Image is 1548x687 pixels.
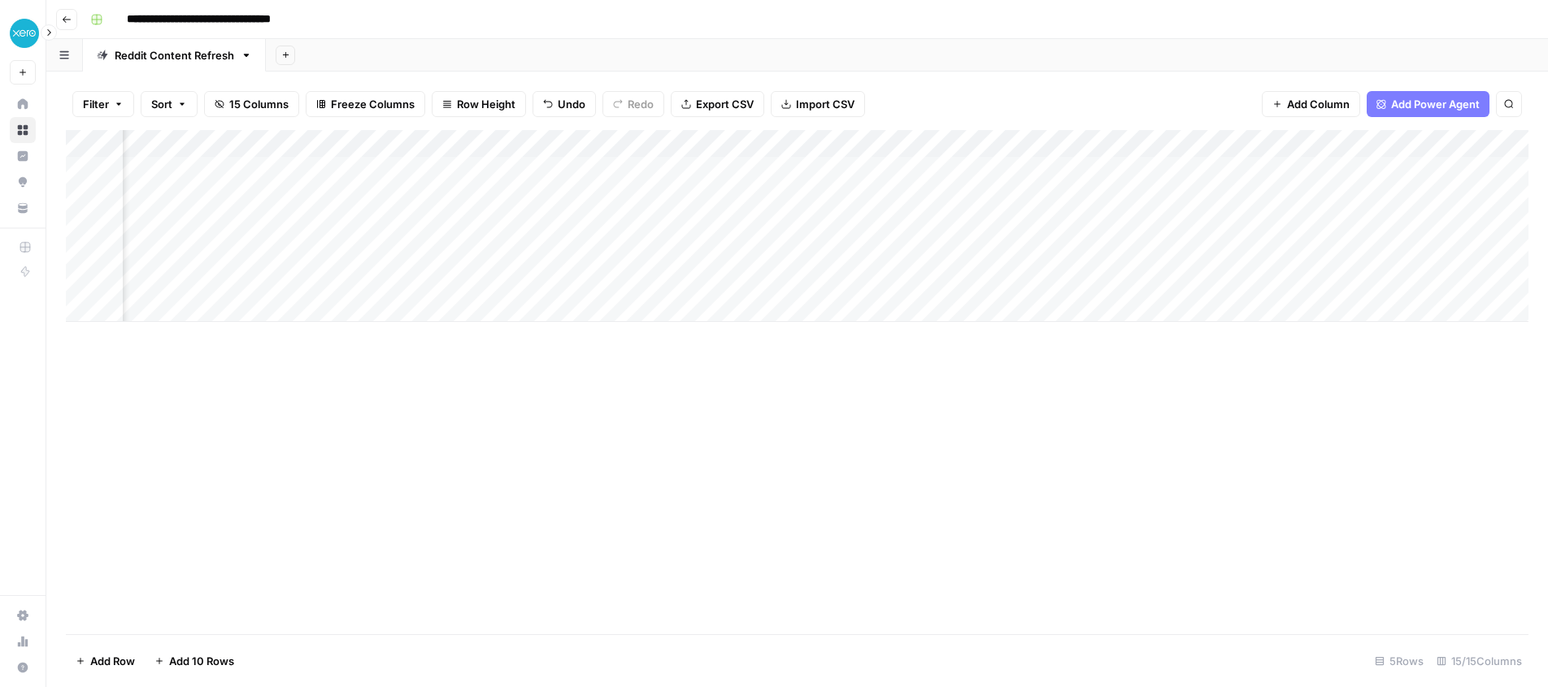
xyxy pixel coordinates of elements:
button: Row Height [432,91,526,117]
a: Browse [10,117,36,143]
span: Add Column [1287,96,1350,112]
span: Sort [151,96,172,112]
a: Insights [10,143,36,169]
span: Add Row [90,653,135,669]
button: Export CSV [671,91,764,117]
span: Add Power Agent [1391,96,1480,112]
span: Freeze Columns [331,96,415,112]
button: Help + Support [10,654,36,680]
button: 15 Columns [204,91,299,117]
div: 5 Rows [1368,648,1430,674]
button: Add Power Agent [1367,91,1489,117]
span: Filter [83,96,109,112]
button: Import CSV [771,91,865,117]
button: Undo [533,91,596,117]
div: Reddit Content Refresh [115,47,234,63]
span: Row Height [457,96,515,112]
a: Settings [10,602,36,628]
a: Home [10,91,36,117]
a: Usage [10,628,36,654]
a: Reddit Content Refresh [83,39,266,72]
button: Add Column [1262,91,1360,117]
button: Add Row [66,648,145,674]
button: Add 10 Rows [145,648,244,674]
img: XeroOps Logo [10,19,39,48]
button: Workspace: XeroOps [10,13,36,54]
span: Export CSV [696,96,754,112]
span: Import CSV [796,96,854,112]
span: Redo [628,96,654,112]
button: Filter [72,91,134,117]
span: 15 Columns [229,96,289,112]
button: Redo [602,91,664,117]
div: 15/15 Columns [1430,648,1528,674]
a: Opportunities [10,169,36,195]
button: Freeze Columns [306,91,425,117]
button: Sort [141,91,198,117]
span: Add 10 Rows [169,653,234,669]
a: Your Data [10,195,36,221]
span: Undo [558,96,585,112]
